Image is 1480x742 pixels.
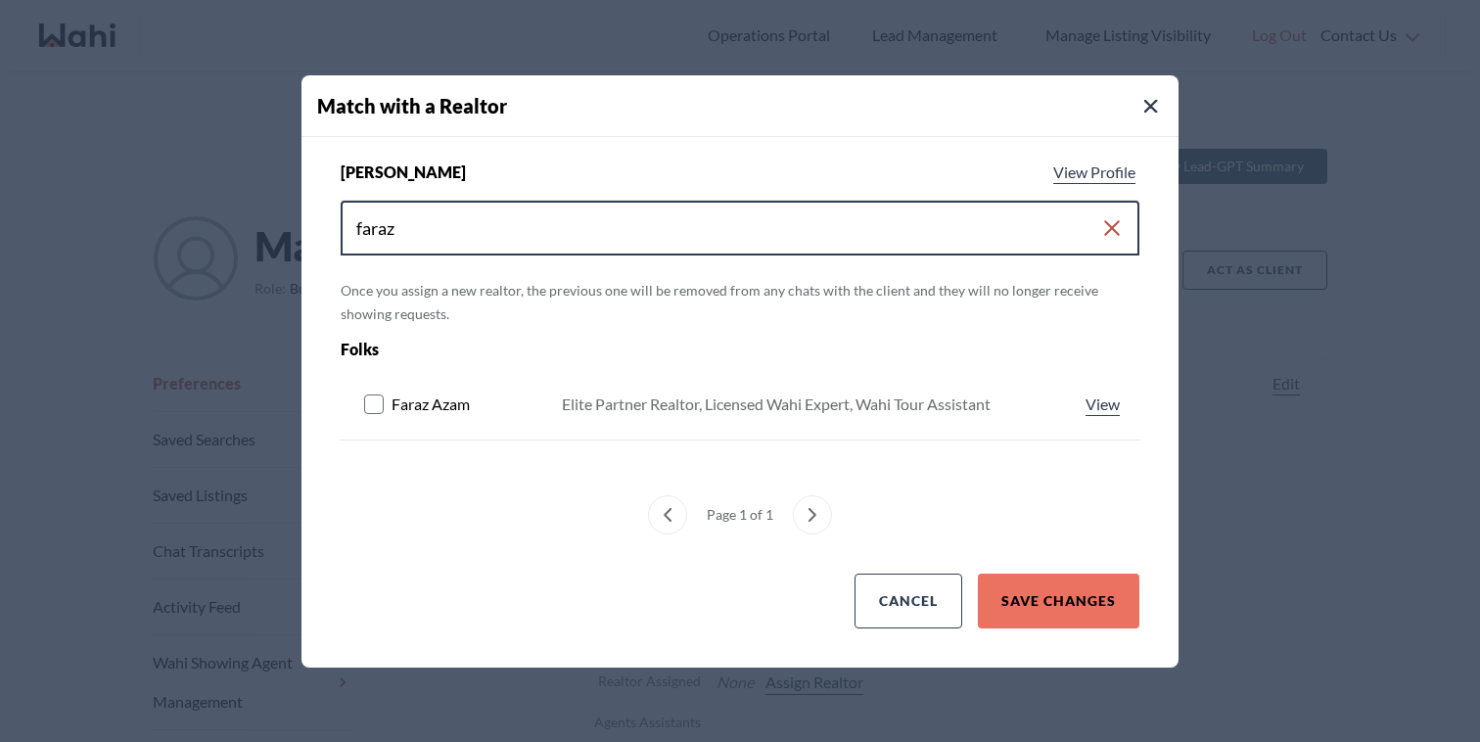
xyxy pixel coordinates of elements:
[341,338,980,361] div: Folks
[648,495,687,534] button: previous page
[317,91,1179,120] h4: Match with a Realtor
[341,161,466,184] span: [PERSON_NAME]
[855,574,962,628] button: Cancel
[341,495,1139,534] nav: Match with an agent menu pagination
[562,393,991,416] div: Elite Partner Realtor, Licensed Wahi Expert, Wahi Tour Assistant
[392,393,470,416] span: Faraz Azam
[1049,161,1139,184] a: View profile
[699,495,781,534] div: Page 1 of 1
[1139,95,1163,118] button: Close Modal
[793,495,832,534] button: next page
[1100,210,1124,246] button: Clear search
[1082,393,1124,416] a: View profile
[978,574,1139,628] button: Save Changes
[341,279,1139,326] p: Once you assign a new realtor, the previous one will be removed from any chats with the client an...
[356,210,1100,246] input: Search input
